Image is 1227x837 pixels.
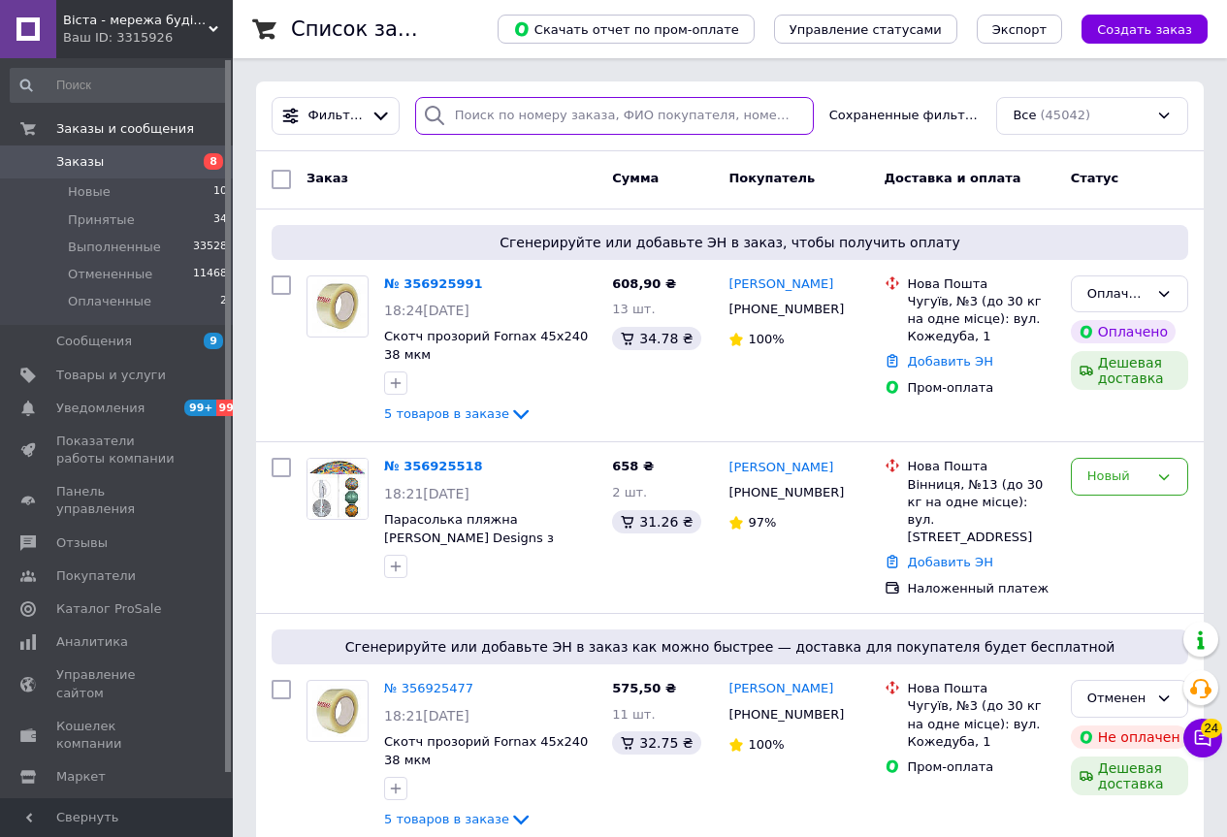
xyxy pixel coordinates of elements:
[308,107,364,125] span: Фильтры
[1097,22,1192,37] span: Создать заказ
[56,633,128,651] span: Аналитика
[56,666,179,701] span: Управление сайтом
[68,293,151,310] span: Оплаченные
[291,17,458,41] h1: Список заказов
[1013,107,1036,125] span: Все
[1062,21,1208,36] a: Создать заказ
[748,332,784,346] span: 100%
[748,515,776,530] span: 97%
[415,97,814,135] input: Поиск по номеру заказа, ФИО покупателя, номеру телефона, Email, номеру накладной
[384,812,533,826] a: 5 товаров в заказе
[774,15,957,44] button: Управление статусами
[728,485,844,499] span: [PHONE_NUMBER]
[384,681,473,695] a: № 356925477
[56,333,132,350] span: Сообщения
[193,239,227,256] span: 33528
[216,400,248,416] span: 99+
[1087,467,1148,487] div: Новый
[63,12,209,29] span: Віста - мережа будівельно-господарчих маркетів
[56,534,108,552] span: Отзывы
[908,697,1055,751] div: Чугуїв, №3 (до 30 кг на одне місце): вул. Кожедуба, 1
[307,171,348,185] span: Заказ
[307,680,369,742] a: Фото товару
[728,275,833,294] a: [PERSON_NAME]
[612,171,659,185] span: Сумма
[384,303,469,318] span: 18:24[DATE]
[184,400,216,416] span: 99+
[56,768,106,786] span: Маркет
[1071,171,1119,185] span: Статус
[204,333,223,349] span: 9
[908,476,1055,547] div: Вінниця, №13 (до 30 кг на одне місце): вул. [STREET_ADDRESS]
[384,406,533,421] a: 5 товаров в заказе
[612,302,655,316] span: 13 шт.
[992,22,1047,37] span: Экспорт
[213,211,227,229] span: 34
[307,275,369,338] a: Фото товару
[728,707,844,722] span: [PHONE_NUMBER]
[1201,719,1222,738] span: 24
[63,29,233,47] div: Ваш ID: 3315926
[612,276,676,291] span: 608,90 ₴
[220,293,227,310] span: 2
[728,680,833,698] a: [PERSON_NAME]
[56,600,161,618] span: Каталог ProSale
[384,276,483,291] a: № 356925991
[204,153,223,170] span: 8
[908,680,1055,697] div: Нова Пошта
[307,458,369,520] a: Фото товару
[908,275,1055,293] div: Нова Пошта
[1071,320,1176,343] div: Оплачено
[384,512,554,581] a: Парасолька пляжна [PERSON_NAME] Designs з нахилом MH-0035-MIX (MPH005849
[1082,15,1208,44] button: Создать заказ
[612,327,700,350] div: 34.78 ₴
[513,20,739,38] span: Скачать отчет по пром-оплате
[56,120,194,138] span: Заказы и сообщения
[908,354,993,369] a: Добавить ЭН
[612,681,676,695] span: 575,50 ₴
[68,266,152,283] span: Отмененные
[908,379,1055,397] div: Пром-оплата
[10,68,229,103] input: Поиск
[1041,108,1091,122] span: (45042)
[307,459,368,519] img: Фото товару
[56,153,104,171] span: Заказы
[384,459,483,473] a: № 356925518
[612,707,655,722] span: 11 шт.
[307,279,368,333] img: Фото товару
[612,459,654,473] span: 658 ₴
[908,758,1055,776] div: Пром-оплата
[728,302,844,316] span: [PHONE_NUMBER]
[56,400,145,417] span: Уведомления
[1183,719,1222,757] button: Чат с покупателем24
[384,486,469,501] span: 18:21[DATE]
[612,510,700,533] div: 31.26 ₴
[384,329,588,362] span: Скотч прозорий Fornax 45х240 38 мкм
[612,731,700,755] div: 32.75 ₴
[384,812,509,826] span: 5 товаров в заказе
[1071,725,1188,749] div: Не оплачен
[1087,689,1148,709] div: Отменен
[384,708,469,724] span: 18:21[DATE]
[908,293,1055,346] div: Чугуїв, №3 (до 30 кг на одне місце): вул. Кожедуба, 1
[193,266,227,283] span: 11468
[908,580,1055,597] div: Наложенный платеж
[1071,757,1188,795] div: Дешевая доставка
[728,171,815,185] span: Покупатель
[68,183,111,201] span: Новые
[384,406,509,421] span: 5 товаров в заказе
[68,239,161,256] span: Выполненные
[56,718,179,753] span: Кошелек компании
[977,15,1062,44] button: Экспорт
[307,685,368,738] img: Фото товару
[790,22,942,37] span: Управление статусами
[384,734,588,767] a: Скотч прозорий Fornax 45х240 38 мкм
[1087,284,1148,305] div: Оплаченный
[56,367,166,384] span: Товары и услуги
[908,458,1055,475] div: Нова Пошта
[748,737,784,752] span: 100%
[56,567,136,585] span: Покупатели
[279,637,1180,657] span: Сгенерируйте или добавьте ЭН в заказ как можно быстрее — доставка для покупателя будет бесплатной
